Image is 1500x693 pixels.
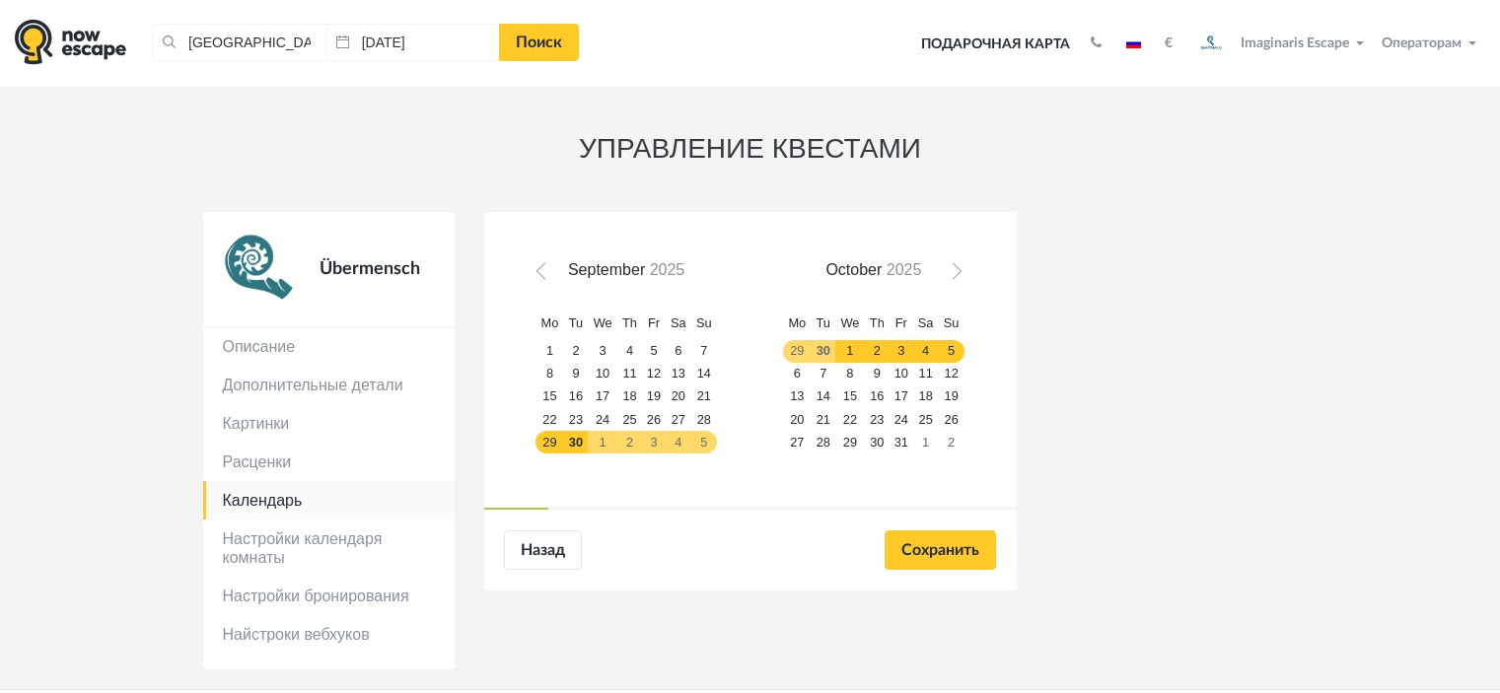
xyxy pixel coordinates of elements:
[642,431,666,453] a: 3
[1241,33,1349,50] span: Imaginaris Escape
[783,385,811,408] a: 13
[865,385,890,408] a: 16
[691,363,717,385] a: 14
[945,267,961,283] span: Next
[890,431,913,453] a: 31
[865,408,890,431] a: 23
[642,385,666,408] a: 19
[564,408,589,431] a: 23
[642,340,666,363] a: 5
[203,404,455,443] a: Картинки
[890,340,913,363] a: 3
[865,363,890,385] a: 9
[913,431,939,453] a: 1
[650,261,685,278] span: 2025
[504,530,582,570] a: Назад
[203,327,455,366] a: Описание
[939,408,964,431] a: 26
[536,408,563,431] a: 22
[564,363,589,385] a: 9
[840,315,859,330] span: Wednesday
[642,363,666,385] a: 12
[203,577,455,615] a: Настройки бронирования
[835,385,865,408] a: 15
[617,385,642,408] a: 18
[895,315,907,330] span: Friday
[890,408,913,431] a: 24
[617,340,642,363] a: 4
[783,340,811,363] a: 29
[887,261,922,278] span: 2025
[691,340,717,363] a: 7
[890,385,913,408] a: 17
[617,408,642,431] a: 25
[594,315,612,330] span: Wednesday
[588,385,617,408] a: 17
[835,363,865,385] a: 8
[666,385,691,408] a: 20
[666,408,691,431] a: 27
[539,267,555,283] span: Prev
[588,363,617,385] a: 10
[783,363,811,385] a: 6
[939,340,964,363] a: 5
[622,315,637,330] span: Thursday
[203,134,1298,165] h3: УПРАВЛЕНИЕ КВЕСТАМИ
[691,408,717,431] a: 28
[298,232,435,307] div: Übermensch
[691,431,717,453] a: 5
[913,340,939,363] a: 4
[691,385,717,408] a: 21
[913,363,939,385] a: 11
[885,530,996,570] input: Сохранить
[939,261,967,290] a: Next
[890,363,913,385] a: 10
[913,408,939,431] a: 25
[811,340,835,363] a: 30
[536,385,563,408] a: 15
[1187,24,1373,63] button: Imaginaris Escape
[648,315,660,330] span: Friday
[568,261,645,278] span: September
[536,431,563,453] a: 29
[564,340,589,363] a: 2
[617,431,642,453] a: 2
[1165,36,1173,50] strong: €
[939,385,964,408] a: 19
[536,340,563,363] a: 1
[666,363,691,385] a: 13
[939,363,964,385] a: 12
[499,24,579,61] a: Поиск
[939,431,964,453] a: 2
[865,340,890,363] a: 2
[203,615,455,654] a: Найстроки вебхуков
[588,431,617,453] a: 1
[913,385,939,408] a: 18
[811,363,835,385] a: 7
[1377,34,1485,53] button: Операторам
[533,261,561,290] a: Prev
[569,315,583,330] span: Tuesday
[203,481,455,520] a: Календарь
[617,363,642,385] a: 11
[835,340,865,363] a: 1
[588,408,617,431] a: 24
[835,408,865,431] a: 22
[203,366,455,404] a: Дополнительные детали
[817,315,830,330] span: Tuesday
[642,408,666,431] a: 26
[1126,38,1141,48] img: ru.jpg
[870,315,885,330] span: Thursday
[15,19,126,65] img: logo
[666,431,691,453] a: 4
[811,431,835,453] a: 28
[788,315,806,330] span: Monday
[564,385,589,408] a: 16
[536,363,563,385] a: 8
[1382,36,1462,50] span: Операторам
[541,315,559,330] span: Monday
[666,340,691,363] a: 6
[825,261,882,278] span: October
[203,443,455,481] a: Расценки
[811,385,835,408] a: 14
